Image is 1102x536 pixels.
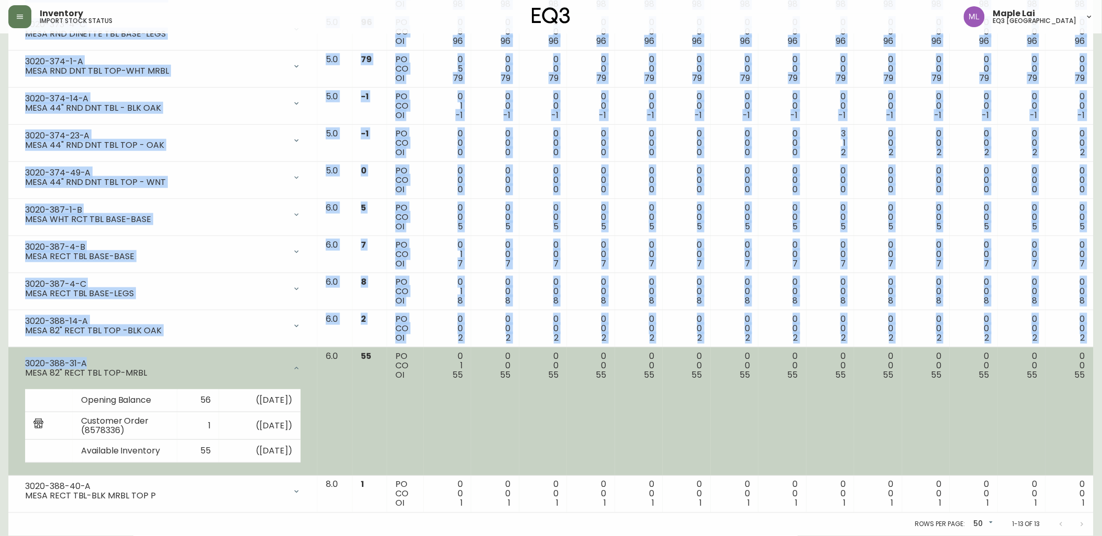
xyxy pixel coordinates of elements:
[25,205,286,215] div: 3020-387-1-B
[458,220,463,232] span: 5
[767,92,798,120] div: 0 0
[432,203,463,231] div: 0 0
[767,277,798,306] div: 0 0
[980,35,990,47] span: 96
[1006,277,1038,306] div: 0 0
[601,220,607,232] span: 5
[480,55,511,83] div: 0 0
[317,162,353,199] td: 5.0
[361,276,367,288] span: 8
[575,314,607,343] div: 0 0
[506,146,511,158] span: 0
[767,166,798,194] div: 0 0
[480,314,511,343] div: 0 0
[889,146,894,158] span: 2
[1027,72,1037,84] span: 79
[395,72,404,84] span: OI
[532,7,571,24] img: logo
[458,258,463,270] span: 7
[25,215,286,224] div: MESA WHT RCT TBL BASE-BASE
[697,146,702,158] span: 0
[1006,240,1038,269] div: 0 0
[1030,109,1037,121] span: -1
[623,55,655,83] div: 0 0
[745,146,750,158] span: 0
[601,183,607,195] span: 0
[623,92,655,120] div: 0 0
[551,109,559,121] span: -1
[697,220,702,232] span: 5
[840,295,846,307] span: 8
[575,203,607,231] div: 0 0
[1006,92,1038,120] div: 0 0
[17,55,309,78] div: 3020-374-1-AMESA RND DNT TBL TOP-WHT MRBL
[480,18,511,46] div: 0 0
[697,258,702,270] span: 7
[745,220,750,232] span: 5
[840,220,846,232] span: 5
[528,92,559,120] div: 0 0
[1054,277,1085,306] div: 0 0
[528,314,559,343] div: 0 0
[958,203,990,231] div: 0 0
[599,109,607,121] span: -1
[361,165,367,177] span: 0
[936,220,941,232] span: 5
[884,35,894,47] span: 96
[958,18,990,46] div: 0 0
[25,29,286,39] div: MESA RND DINETTE TBL BASE-LEGS
[911,277,942,306] div: 0 0
[40,9,83,18] span: Inventory
[719,277,751,306] div: 0 0
[695,109,702,121] span: -1
[719,314,751,343] div: 0 0
[719,203,751,231] div: 0 0
[964,6,985,27] img: 61e28cffcf8cc9f4e300d877dd684943
[480,203,511,231] div: 0 0
[575,18,607,46] div: 0 0
[453,35,463,47] span: 96
[432,92,463,120] div: 0 1
[361,90,369,102] span: -1
[623,277,655,306] div: 0 0
[17,277,309,300] div: 3020-387-4-CMESA RECT TBL BASE-LEGS
[553,220,559,232] span: 5
[575,277,607,306] div: 0 0
[985,146,990,158] span: 2
[1006,129,1038,157] div: 0 0
[528,203,559,231] div: 0 0
[889,220,894,232] span: 5
[1080,295,1085,307] span: 8
[25,103,286,113] div: MESA 44" RND DNT TBL - BLK OAK
[506,258,511,270] span: 7
[791,109,798,121] span: -1
[862,277,894,306] div: 0 0
[793,220,798,232] span: 5
[931,35,941,47] span: 96
[1032,258,1037,270] span: 7
[528,240,559,269] div: 0 0
[936,295,941,307] span: 8
[743,109,750,121] span: -1
[862,240,894,269] div: 0 0
[549,35,559,47] span: 96
[317,51,353,88] td: 5.0
[395,295,404,307] span: OI
[25,359,286,368] div: 3020-388-31-A
[506,183,511,195] span: 0
[815,314,846,343] div: 0 0
[25,178,286,187] div: MESA 44" RND DNT TBL TOP - WNT
[719,240,751,269] div: 0 0
[911,166,942,194] div: 0 0
[862,92,894,120] div: 0 0
[553,183,559,195] span: 0
[395,92,415,120] div: PO CO
[838,109,846,121] span: -1
[1006,55,1038,83] div: 0 0
[697,295,702,307] span: 8
[1081,146,1085,158] span: 2
[745,258,750,270] span: 7
[361,202,366,214] span: 5
[432,55,463,83] div: 0 5
[1054,129,1085,157] div: 0 0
